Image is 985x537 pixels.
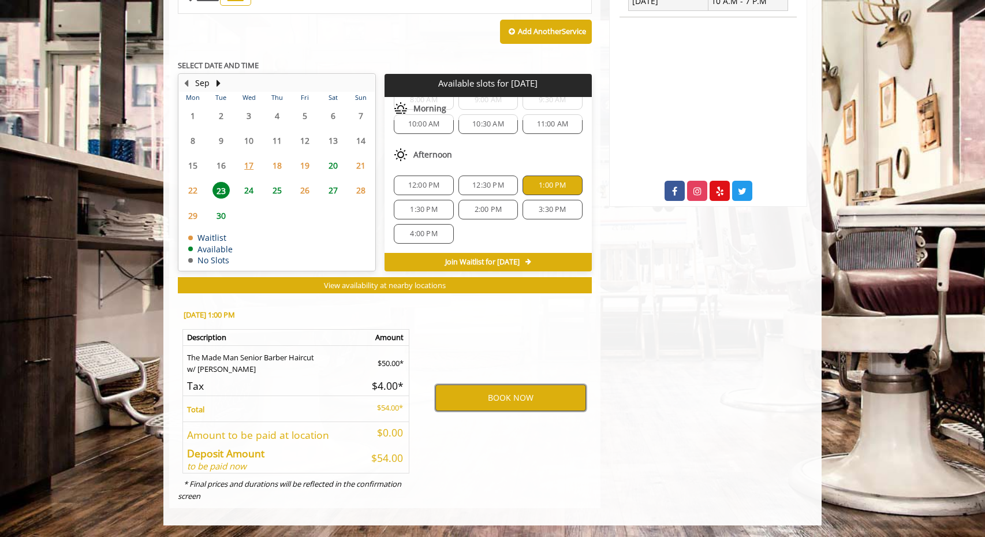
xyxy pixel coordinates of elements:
span: 10:00 AM [408,120,440,129]
h5: $4.00* [364,381,404,391]
b: Amount [375,332,404,342]
td: $50.00* [360,346,409,375]
span: 20 [324,157,342,174]
button: BOOK NOW [435,385,586,411]
img: afternoon slots [394,148,408,162]
div: 4:00 PM [394,224,453,244]
th: Thu [263,92,290,103]
th: Sat [319,92,346,103]
td: Select day23 [207,178,234,203]
span: Morning [413,104,446,113]
span: 23 [212,182,230,199]
span: Afternoon [413,150,452,159]
div: 12:30 PM [458,176,518,195]
td: Select day21 [347,153,375,178]
b: Total [187,404,204,415]
span: View availability at nearby locations [324,280,446,290]
th: Wed [235,92,263,103]
td: Select day17 [235,153,263,178]
th: Mon [179,92,207,103]
td: Select day25 [263,178,290,203]
button: View availability at nearby locations [178,277,592,294]
span: 1:30 PM [410,205,437,214]
span: 10:30 AM [472,120,504,129]
td: Select day19 [291,153,319,178]
span: 21 [352,157,370,174]
button: Sep [195,77,210,89]
span: 1:00 PM [539,181,566,190]
div: 3:30 PM [523,200,582,219]
span: 27 [324,182,342,199]
span: Join Waitlist for [DATE] [445,258,520,267]
i: to be paid now [187,460,247,472]
div: 1:30 PM [394,200,453,219]
b: [DATE] 1:00 PM [184,309,235,320]
td: Select day20 [319,153,346,178]
div: 2:00 PM [458,200,518,219]
td: Available [188,245,233,253]
div: 11:00 AM [523,114,582,134]
td: Select day30 [207,203,234,228]
span: 12:00 PM [408,181,440,190]
td: Select day18 [263,153,290,178]
span: 25 [268,182,286,199]
span: 26 [296,182,314,199]
td: The Made Man Senior Barber Haircut w/ [PERSON_NAME] [183,346,361,375]
p: $54.00* [364,402,404,414]
span: 3:30 PM [539,205,566,214]
b: Add Another Service [518,26,586,36]
span: 28 [352,182,370,199]
button: Add AnotherService [500,20,592,44]
th: Sun [347,92,375,103]
td: Select day28 [347,178,375,203]
th: Tue [207,92,234,103]
b: Deposit Amount [187,446,264,460]
b: Description [187,332,226,342]
b: SELECT DATE AND TIME [178,60,259,70]
span: 19 [296,157,314,174]
td: No Slots [188,256,233,264]
th: Fri [291,92,319,103]
span: 11:00 AM [537,120,569,129]
h5: $54.00 [364,453,404,464]
span: 22 [184,182,202,199]
span: 30 [212,207,230,224]
span: 4:00 PM [410,229,437,238]
div: 10:30 AM [458,114,518,134]
td: Select day22 [179,178,207,203]
h5: Tax [187,381,356,391]
span: 29 [184,207,202,224]
span: 18 [268,157,286,174]
h5: $0.00 [364,427,404,438]
div: 10:00 AM [394,114,453,134]
td: Select day29 [179,203,207,228]
h5: Amount to be paid at location [187,430,356,441]
span: 2:00 PM [475,205,502,214]
button: Next Month [214,77,223,89]
div: 1:00 PM [523,176,582,195]
i: * Final prices and durations will be reflected in the confirmation screen [178,479,401,501]
span: 17 [240,157,258,174]
td: Select day27 [319,178,346,203]
span: 12:30 PM [472,181,504,190]
td: Waitlist [188,233,233,242]
span: 24 [240,182,258,199]
td: Select day24 [235,178,263,203]
img: morning slots [394,102,408,115]
p: Available slots for [DATE] [389,79,587,88]
td: Select day26 [291,178,319,203]
div: 12:00 PM [394,176,453,195]
button: Previous Month [181,77,191,89]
